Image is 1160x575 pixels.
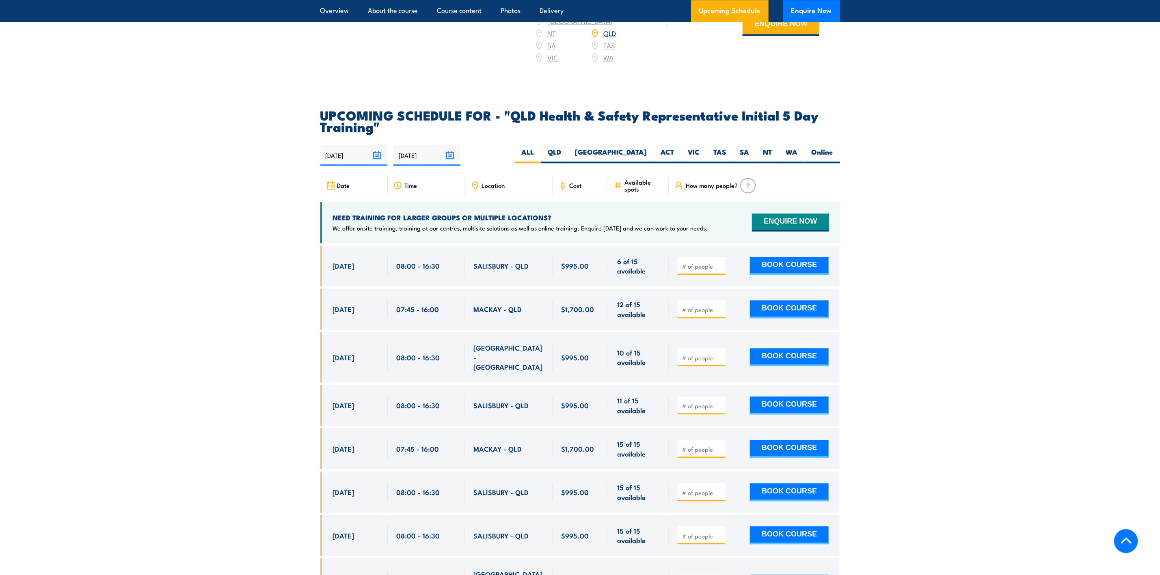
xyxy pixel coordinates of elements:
[568,147,654,163] label: [GEOGRAPHIC_DATA]
[562,531,589,540] span: $995.00
[654,147,681,163] label: ACT
[743,14,819,36] button: ENQUIRE NOW
[562,304,594,314] span: $1,700.00
[779,147,805,163] label: WA
[562,401,589,410] span: $995.00
[320,145,387,166] input: From date
[617,482,660,502] span: 15 of 15 available
[682,262,723,270] input: # of people
[682,489,723,497] input: # of people
[474,343,544,371] span: [GEOGRAPHIC_DATA] - [GEOGRAPHIC_DATA]
[333,224,708,232] p: We offer onsite training, training at our centres, multisite solutions as well as online training...
[617,256,660,276] span: 6 of 15 available
[562,353,589,362] span: $995.00
[750,257,829,275] button: BOOK COURSE
[474,444,522,453] span: MACKAY - QLD
[474,487,529,497] span: SALISBURY - QLD
[682,532,723,540] input: # of people
[624,179,663,192] span: Available spots
[397,261,440,270] span: 08:00 - 16:30
[337,182,350,189] span: Date
[750,300,829,318] button: BOOK COURSE
[333,213,708,222] h4: NEED TRAINING FOR LARGER GROUPS OR MULTIPLE LOCATIONS?
[752,213,829,231] button: ENQUIRE NOW
[682,306,723,314] input: # of people
[682,354,723,362] input: # of people
[756,147,779,163] label: NT
[333,487,354,497] span: [DATE]
[320,109,840,132] h2: UPCOMING SCHEDULE FOR - "QLD Health & Safety Representative Initial 5 Day Training"
[397,353,440,362] span: 08:00 - 16:30
[617,439,660,458] span: 15 of 15 available
[750,396,829,414] button: BOOK COURSE
[686,182,738,189] span: How many people?
[750,483,829,501] button: BOOK COURSE
[570,182,582,189] span: Cost
[682,445,723,453] input: # of people
[474,531,529,540] span: SALISBURY - QLD
[515,147,541,163] label: ALL
[333,444,354,453] span: [DATE]
[805,147,840,163] label: Online
[397,401,440,410] span: 08:00 - 16:30
[707,147,733,163] label: TAS
[474,261,529,270] span: SALISBURY - QLD
[617,348,660,367] span: 10 of 15 available
[733,147,756,163] label: SA
[603,28,616,38] a: QLD
[397,304,439,314] span: 07:45 - 16:00
[562,487,589,497] span: $995.00
[333,531,354,540] span: [DATE]
[333,261,354,270] span: [DATE]
[682,402,723,410] input: # of people
[562,444,594,453] span: $1,700.00
[333,304,354,314] span: [DATE]
[405,182,417,189] span: Time
[393,145,460,166] input: To date
[541,147,568,163] label: QLD
[617,396,660,415] span: 11 of 15 available
[397,444,439,453] span: 07:45 - 16:00
[681,147,707,163] label: VIC
[333,401,354,410] span: [DATE]
[482,182,505,189] span: Location
[397,487,440,497] span: 08:00 - 16:30
[750,440,829,458] button: BOOK COURSE
[617,526,660,545] span: 15 of 15 available
[750,526,829,544] button: BOOK COURSE
[474,401,529,410] span: SALISBURY - QLD
[617,299,660,319] span: 12 of 15 available
[562,261,589,270] span: $995.00
[333,353,354,362] span: [DATE]
[397,531,440,540] span: 08:00 - 16:30
[474,304,522,314] span: MACKAY - QLD
[750,348,829,366] button: BOOK COURSE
